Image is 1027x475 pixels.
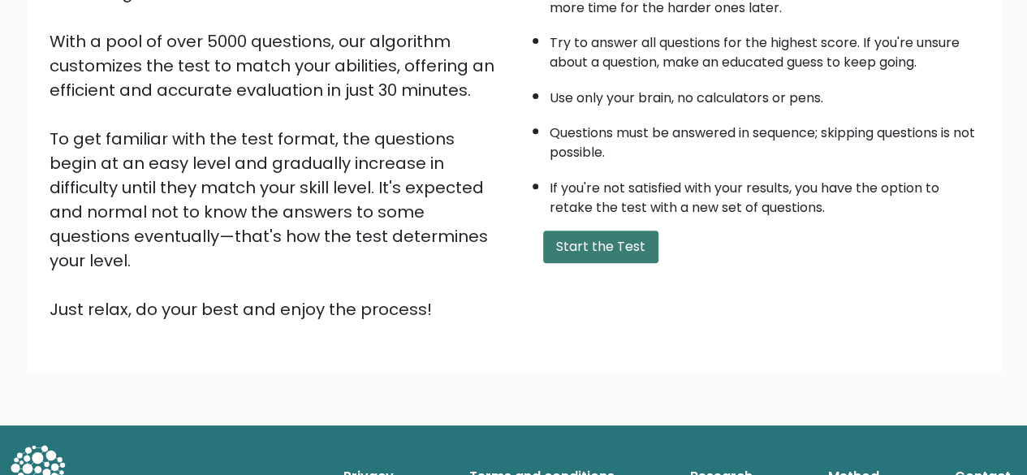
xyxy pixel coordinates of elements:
[550,25,978,72] li: Try to answer all questions for the highest score. If you're unsure about a question, make an edu...
[543,231,658,263] button: Start the Test
[550,171,978,218] li: If you're not satisfied with your results, you have the option to retake the test with a new set ...
[550,115,978,162] li: Questions must be answered in sequence; skipping questions is not possible.
[550,80,978,108] li: Use only your brain, no calculators or pens.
